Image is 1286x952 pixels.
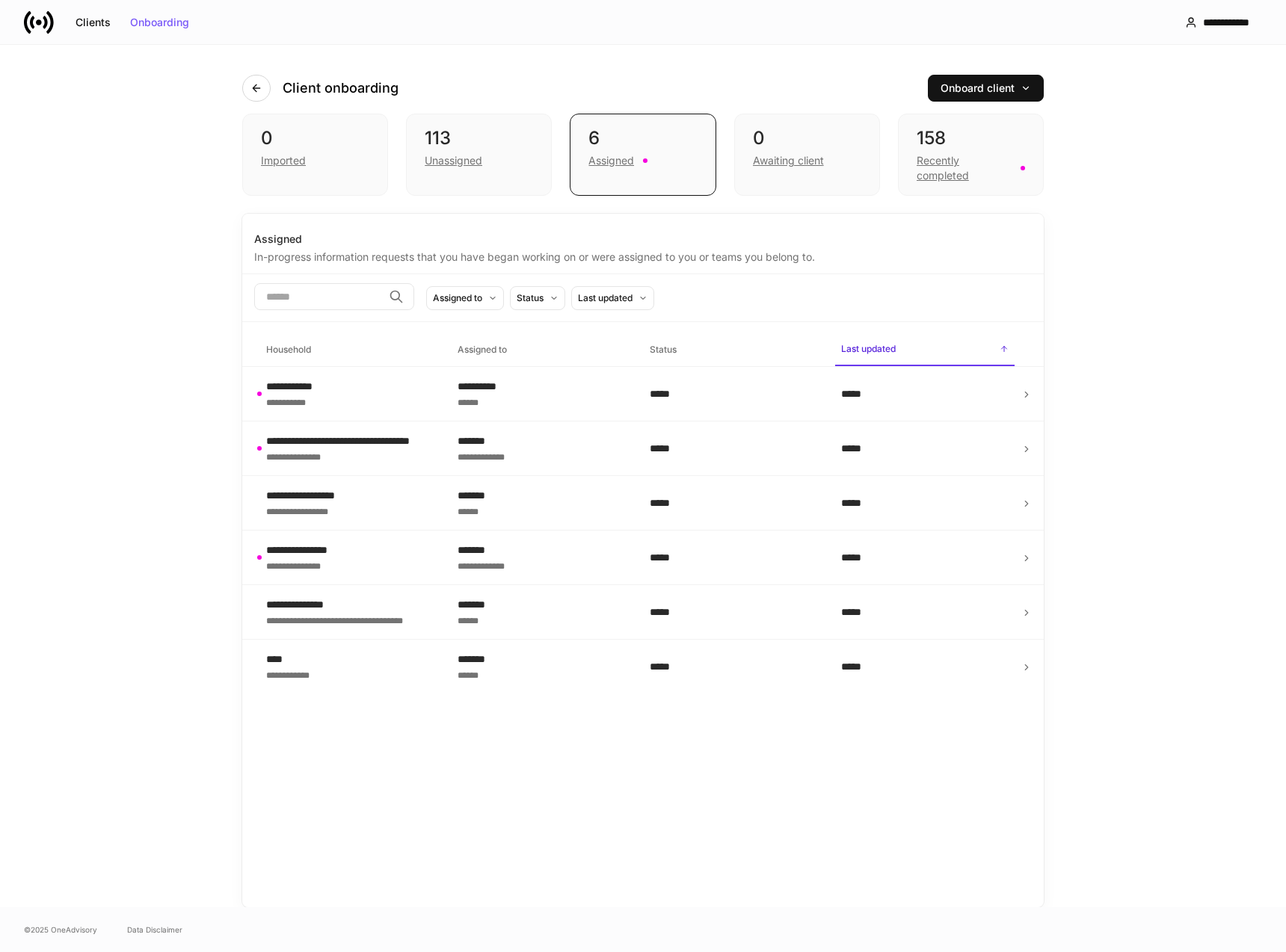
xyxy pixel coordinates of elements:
[570,114,716,196] div: 6Assigned
[753,153,824,168] div: Awaiting client
[917,126,1025,150] div: 158
[510,286,565,310] button: Status
[76,17,111,28] div: Clients
[928,75,1044,102] button: Onboard client
[753,126,861,150] div: 0
[452,335,631,365] span: Assigned to
[261,153,306,168] div: Imported
[898,114,1044,196] div: 158Recently completed
[66,10,120,34] button: Clients
[260,335,440,365] span: Household
[517,291,544,305] div: Status
[426,286,504,310] button: Assigned to
[254,247,1032,265] div: In-progress information requests that you have began working on or were assigned to you or teams ...
[578,291,633,305] div: Last updated
[644,335,823,365] span: Status
[266,342,311,356] h6: Household
[425,153,482,168] div: Unassigned
[242,114,388,196] div: 0Imported
[254,232,1032,247] div: Assigned
[941,83,1031,93] div: Onboard client
[130,17,189,28] div: Onboarding
[425,126,533,150] div: 113
[588,153,634,168] div: Assigned
[588,126,697,150] div: 6
[120,10,199,34] button: Onboarding
[458,342,507,356] h6: Assigned to
[24,924,97,936] span: © 2025 OneAdvisory
[406,114,552,196] div: 113Unassigned
[283,79,399,97] h4: Client onboarding
[261,126,369,150] div: 0
[917,153,1012,183] div: Recently completed
[841,341,896,356] h6: Last updated
[734,114,880,196] div: 0Awaiting client
[835,334,1015,366] span: Last updated
[571,286,654,310] button: Last updated
[433,291,482,305] div: Assigned to
[650,342,677,356] h6: Status
[127,924,182,936] a: Data Disclaimer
